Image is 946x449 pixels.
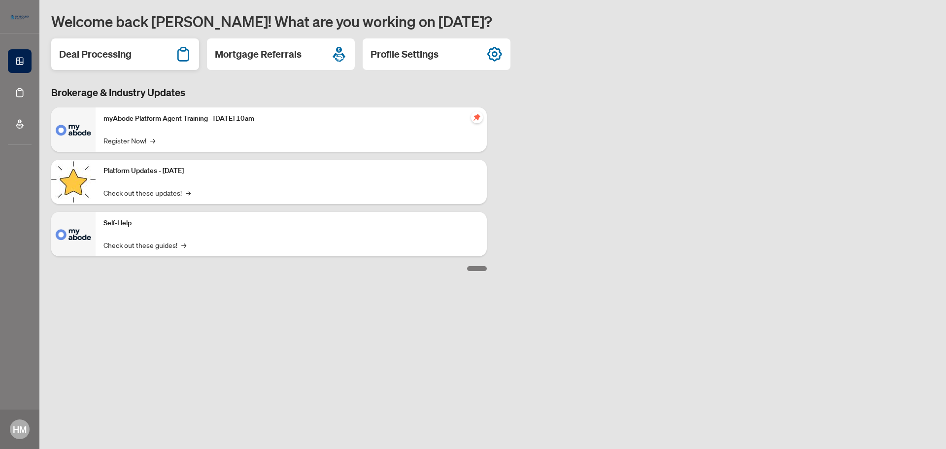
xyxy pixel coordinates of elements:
img: Platform Updates - September 16, 2025 [51,160,96,204]
img: myAbode Platform Agent Training - October 1, 2025 @ 10am [51,107,96,152]
img: Self-Help [51,212,96,256]
span: → [181,240,186,250]
h2: Mortgage Referrals [215,47,302,61]
a: Register Now!→ [103,135,155,146]
span: → [150,135,155,146]
h3: Brokerage & Industry Updates [51,86,487,100]
span: → [186,187,191,198]
img: logo [8,12,32,22]
h2: Deal Processing [59,47,132,61]
button: Open asap [907,414,936,444]
a: Check out these updates!→ [103,187,191,198]
h1: Welcome back [PERSON_NAME]! What are you working on [DATE]? [51,12,934,31]
span: pushpin [471,111,483,123]
p: myAbode Platform Agent Training - [DATE] 10am [103,113,479,124]
p: Self-Help [103,218,479,229]
p: Platform Updates - [DATE] [103,166,479,176]
a: Check out these guides!→ [103,240,186,250]
h2: Profile Settings [371,47,439,61]
span: HM [13,422,27,436]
